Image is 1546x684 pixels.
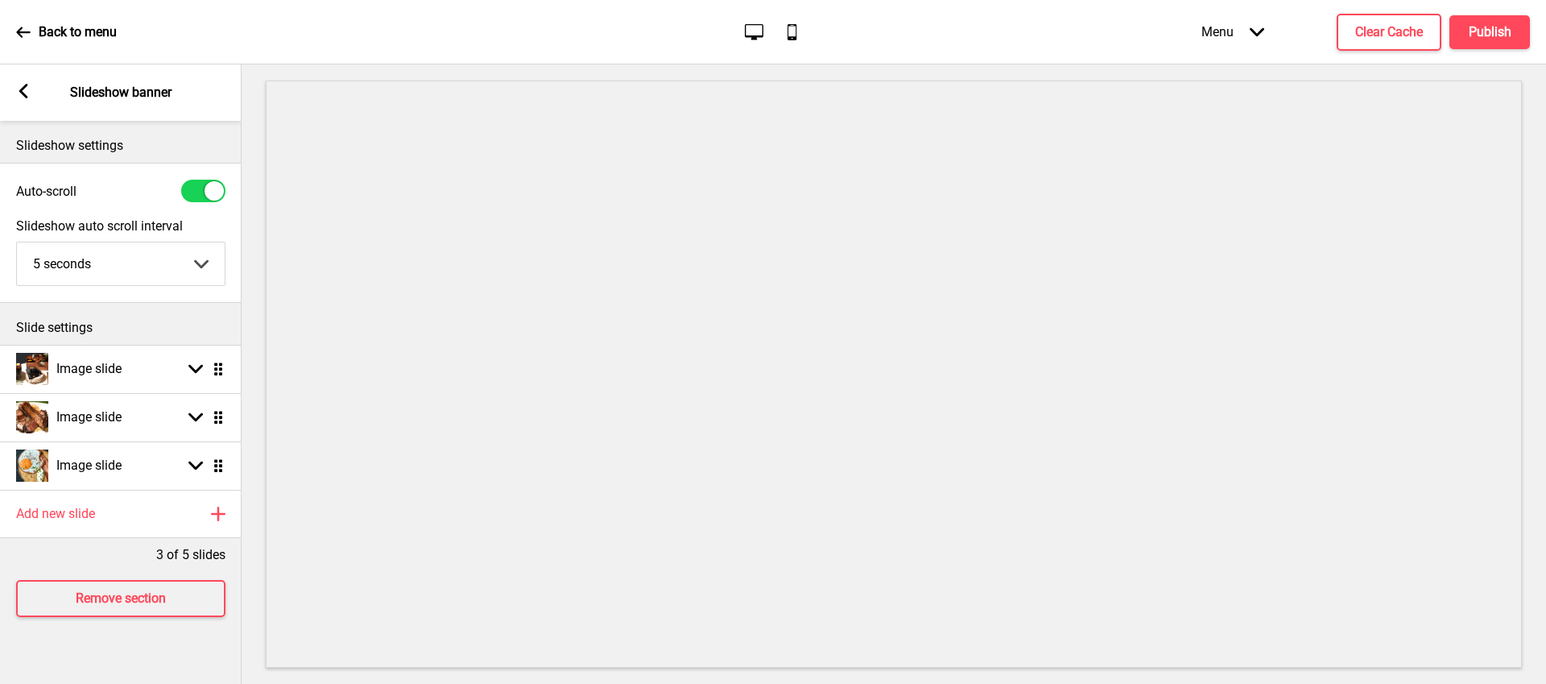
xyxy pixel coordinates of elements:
[156,546,225,564] p: 3 of 5 slides
[16,580,225,617] button: Remove section
[1469,23,1511,41] h4: Publish
[16,319,225,337] p: Slide settings
[1337,14,1441,51] button: Clear Cache
[1449,15,1530,49] button: Publish
[76,590,166,607] h4: Remove section
[39,23,117,41] p: Back to menu
[70,84,172,102] p: Slideshow banner
[16,137,225,155] p: Slideshow settings
[1185,8,1280,56] div: Menu
[16,218,225,234] label: Slideshow auto scroll interval
[56,457,122,475] h4: Image slide
[16,505,95,523] h4: Add new slide
[56,360,122,378] h4: Image slide
[16,10,117,54] a: Back to menu
[56,408,122,426] h4: Image slide
[1355,23,1423,41] h4: Clear Cache
[16,184,76,199] label: Auto-scroll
